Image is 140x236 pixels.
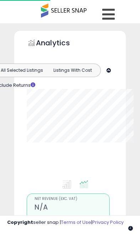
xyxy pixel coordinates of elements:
h5: Analytics [36,38,71,50]
div: seller snap | | [7,219,124,226]
strong: Copyright [7,219,33,226]
a: Privacy Policy [92,219,124,226]
span: Net Revenue (Exc. VAT) [35,197,109,201]
h2: N/A [35,203,109,213]
a: Terms of Use [61,219,91,226]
